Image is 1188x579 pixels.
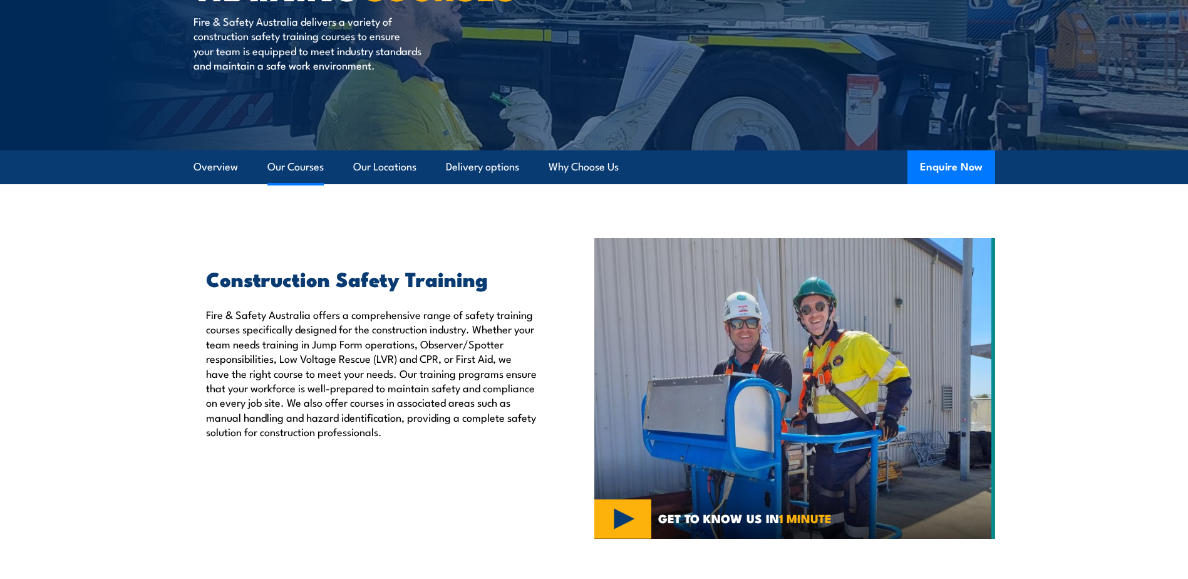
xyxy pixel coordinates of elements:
[594,238,995,539] img: CONSTRUCTION SAFETY TRAINING COURSES
[267,150,324,184] a: Our Courses
[446,150,519,184] a: Delivery options
[206,269,537,287] h2: Construction Safety Training
[206,307,537,439] p: Fire & Safety Australia offers a comprehensive range of safety training courses specifically desi...
[907,150,995,184] button: Enquire Now
[194,150,238,184] a: Overview
[549,150,619,184] a: Why Choose Us
[353,150,416,184] a: Our Locations
[194,14,422,73] p: Fire & Safety Australia delivers a variety of construction safety training courses to ensure your...
[779,509,832,527] strong: 1 MINUTE
[658,513,832,524] span: GET TO KNOW US IN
